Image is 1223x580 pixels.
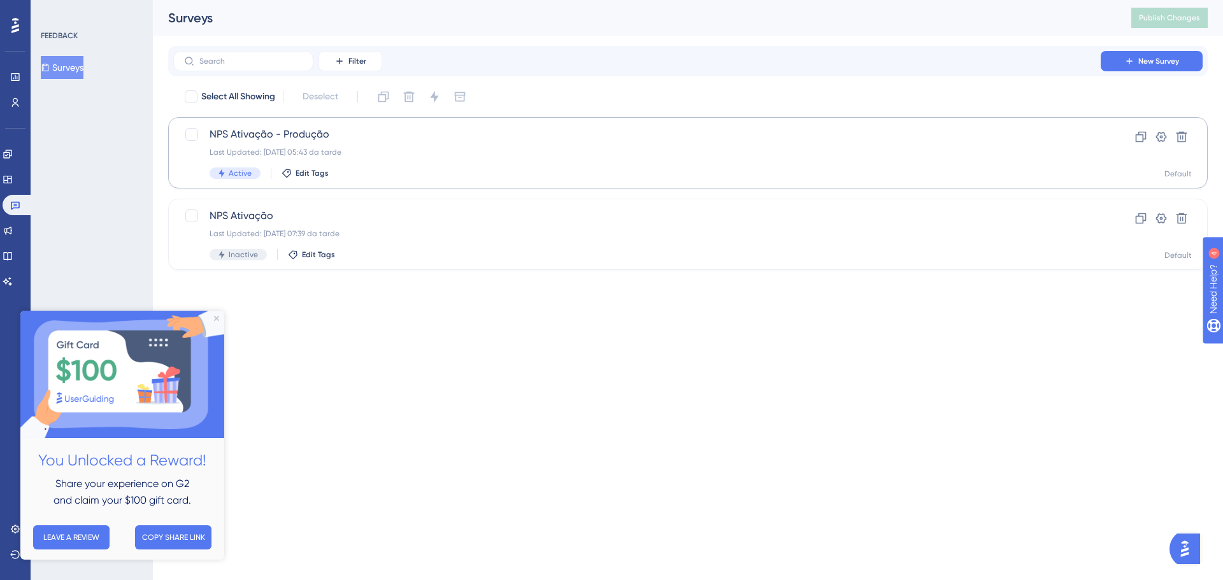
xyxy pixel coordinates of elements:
button: Filter [318,51,382,71]
div: Last Updated: [DATE] 07:39 da tarde [210,229,1064,239]
button: Edit Tags [288,250,335,260]
button: LEAVE A REVIEW [13,215,89,239]
button: Edit Tags [282,168,329,178]
span: Filter [348,56,366,66]
button: Surveys [41,56,83,79]
button: Deselect [291,85,350,108]
div: Last Updated: [DATE] 05:43 da tarde [210,147,1064,157]
span: Select All Showing [201,89,275,104]
div: Surveys [168,9,1099,27]
span: Deselect [303,89,338,104]
span: Active [229,168,252,178]
button: Publish Changes [1131,8,1208,28]
button: New Survey [1101,51,1203,71]
span: NPS Ativação [210,208,1064,223]
div: 4 [89,6,92,17]
span: Edit Tags [296,168,329,178]
span: Edit Tags [302,250,335,260]
span: Share your experience on G2 [35,167,169,179]
div: FEEDBACK [41,31,78,41]
span: New Survey [1138,56,1179,66]
span: Publish Changes [1139,13,1200,23]
button: COPY SHARE LINK [115,215,191,239]
iframe: UserGuiding AI Assistant Launcher [1169,530,1208,568]
input: Search [199,57,303,66]
span: Inactive [229,250,258,260]
span: and claim your $100 gift card. [33,183,171,195]
div: Default [1164,169,1192,179]
span: NPS Ativação - Produção [210,127,1064,142]
h2: You Unlocked a Reward! [10,138,194,162]
div: Default [1164,250,1192,260]
div: Close Preview [194,5,199,10]
span: Need Help? [30,3,80,18]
